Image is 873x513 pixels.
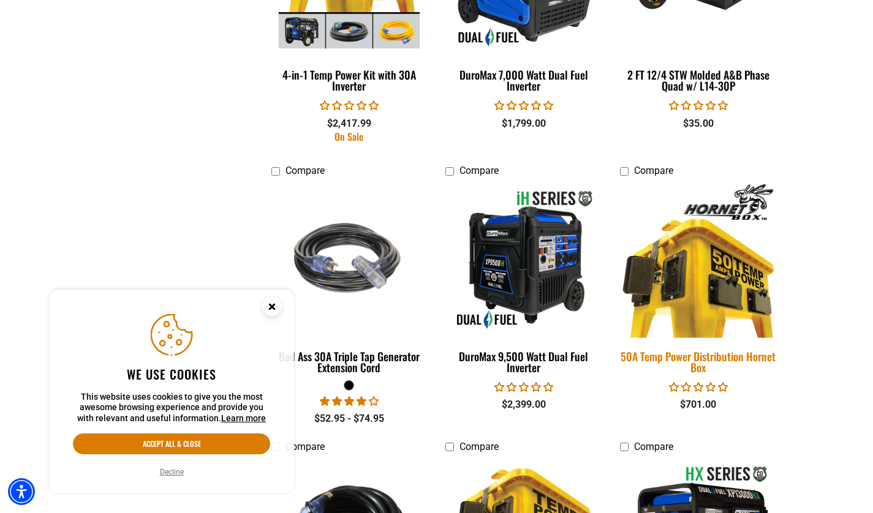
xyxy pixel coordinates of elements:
a: black Bad Ass 30A Triple Tap Generator Extension Cord [271,183,428,380]
div: Bad Ass 30A Triple Tap Generator Extension Cord [271,351,428,373]
span: 0.00 stars [320,100,379,111]
a: DuroMax 9,500 Watt Dual Fuel Inverter DuroMax 9,500 Watt Dual Fuel Inverter [445,183,602,380]
div: 4-in-1 Temp Power Kit with 30A Inverter [271,69,428,91]
div: DuroMax 7,000 Watt Dual Fuel Inverter [445,69,602,91]
img: black [272,189,426,330]
span: Compare [285,441,325,452]
span: 0.00 stars [494,381,553,393]
div: $2,417.99 [271,116,428,131]
div: $52.95 - $74.95 [271,411,428,426]
span: Compare [634,441,673,452]
span: Compare [459,441,499,452]
span: 0.00 stars [494,100,553,111]
div: DuroMax 9,500 Watt Dual Fuel Inverter [445,351,602,373]
span: Compare [285,165,325,176]
aside: Cookie Consent [49,290,294,494]
div: 50A Temp Power Distribution Hornet Box [620,351,776,373]
div: On Sale [271,132,428,141]
a: This website uses cookies to give you the most awesome browsing experience and provide you with r... [221,413,266,423]
div: $1,799.00 [445,116,602,131]
button: Decline [156,466,187,478]
img: DuroMax 9,500 Watt Dual Fuel Inverter [447,189,601,330]
p: This website uses cookies to give you the most awesome browsing experience and provide you with r... [73,392,270,424]
span: Compare [634,165,673,176]
img: 50A Temp Power Distribution Hornet Box [613,181,784,338]
a: 50A Temp Power Distribution Hornet Box 50A Temp Power Distribution Hornet Box [620,183,776,380]
h2: We use cookies [73,366,270,382]
div: $2,399.00 [445,397,602,412]
div: $701.00 [620,397,776,412]
span: Compare [459,165,499,176]
div: $35.00 [620,116,776,131]
span: 0.00 stars [669,381,728,393]
div: 2 FT 12/4 STW Molded A&B Phase Quad w/ L14-30P [620,69,776,91]
span: 0.00 stars [669,100,728,111]
div: Accessibility Menu [8,478,35,505]
button: Accept all & close [73,433,270,454]
button: Close this option [250,290,294,328]
span: 4.00 stars [320,395,379,407]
